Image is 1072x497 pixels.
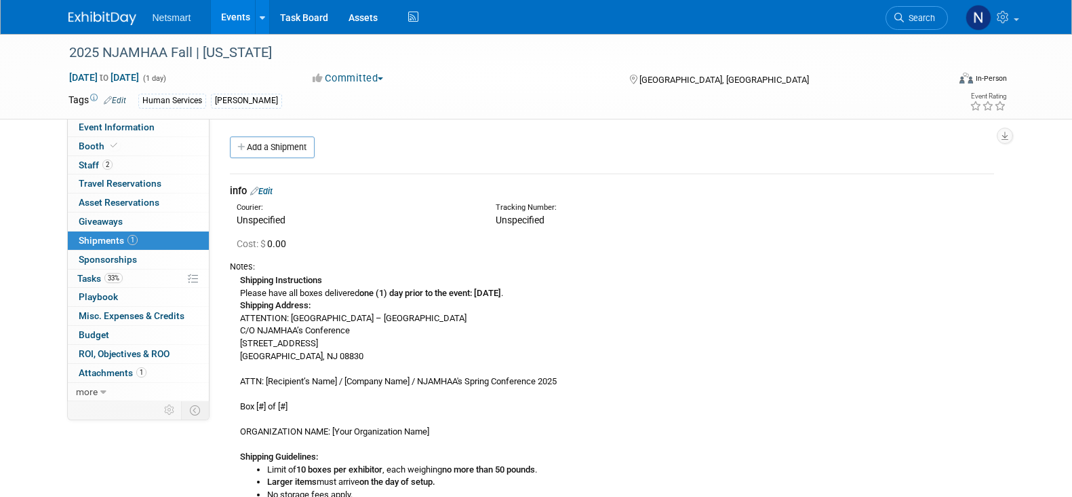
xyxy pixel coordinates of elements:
td: Personalize Event Tab Strip [158,401,182,419]
span: Unspecified [496,215,544,225]
b: one (1) day prior to the event: [DATE] [359,288,501,298]
span: 1 [136,367,146,378]
b: Shipping Address: [240,300,311,310]
a: Shipments1 [68,232,209,250]
button: Committed [308,71,389,86]
div: In-Person [975,73,1007,84]
div: [PERSON_NAME] [211,94,282,108]
span: Event Information [79,122,155,132]
span: more [76,386,98,397]
span: Staff [79,160,113,170]
span: to [98,72,111,83]
span: 2 [102,160,113,170]
span: Shipments [79,235,138,246]
a: Staff2 [68,156,209,174]
span: 1 [127,235,138,245]
span: Misc. Expenses & Credits [79,310,184,321]
li: must arrive [267,476,994,489]
a: Playbook [68,288,209,306]
a: ROI, Objectives & ROO [68,345,209,363]
span: Giveaways [79,216,123,227]
span: [DATE] [DATE] [68,71,140,84]
div: 2025 NJAMHAA Fall | [US_STATE] [64,41,928,65]
b: Larger items [267,477,317,487]
a: Edit [250,186,273,196]
a: Edit [104,96,126,105]
a: Asset Reservations [68,194,209,212]
span: Cost: $ [237,238,267,249]
span: [GEOGRAPHIC_DATA], [GEOGRAPHIC_DATA] [639,75,809,85]
a: Add a Shipment [230,136,315,158]
span: Netsmart [153,12,191,23]
td: Tags [68,93,126,109]
span: Travel Reservations [79,178,161,189]
a: Sponsorships [68,251,209,269]
div: Unspecified [237,213,475,227]
span: Sponsorships [79,254,137,265]
div: Human Services [138,94,206,108]
a: Travel Reservations [68,174,209,193]
a: Event Information [68,118,209,136]
a: Tasks33% [68,270,209,288]
span: Asset Reservations [79,197,159,208]
span: Booth [79,141,120,151]
span: Tasks [77,273,123,284]
b: 10 boxes per exhibitor [296,464,382,475]
div: Notes: [230,261,994,273]
div: Tracking Number: [496,202,799,213]
span: 0.00 [237,238,292,249]
i: Booth reservation complete [111,142,117,149]
div: Event Format [868,71,1008,91]
b: Shipping Instructions [240,275,322,285]
b: on the day of setup. [359,477,435,487]
a: Misc. Expenses & Credits [68,307,209,325]
a: Budget [68,326,209,344]
a: Booth [68,137,209,155]
a: more [68,383,209,401]
li: Limit of , each weighing . [267,464,994,477]
span: Search [904,13,935,23]
span: (1 day) [142,74,166,83]
div: info [230,184,994,198]
div: Courier: [237,202,475,213]
img: Nina Finn [966,5,991,31]
span: 33% [104,273,123,283]
img: ExhibitDay [68,12,136,25]
td: Toggle Event Tabs [181,401,209,419]
span: ROI, Objectives & ROO [79,348,170,359]
div: Event Rating [970,93,1006,100]
b: no more than 50 pounds [442,464,535,475]
a: Giveaways [68,213,209,231]
span: Attachments [79,367,146,378]
span: Playbook [79,291,118,302]
b: Shipping Guidelines: [240,452,318,462]
img: Format-Inperson.png [959,73,973,84]
a: Search [886,6,948,30]
span: Budget [79,329,109,340]
a: Attachments1 [68,364,209,382]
